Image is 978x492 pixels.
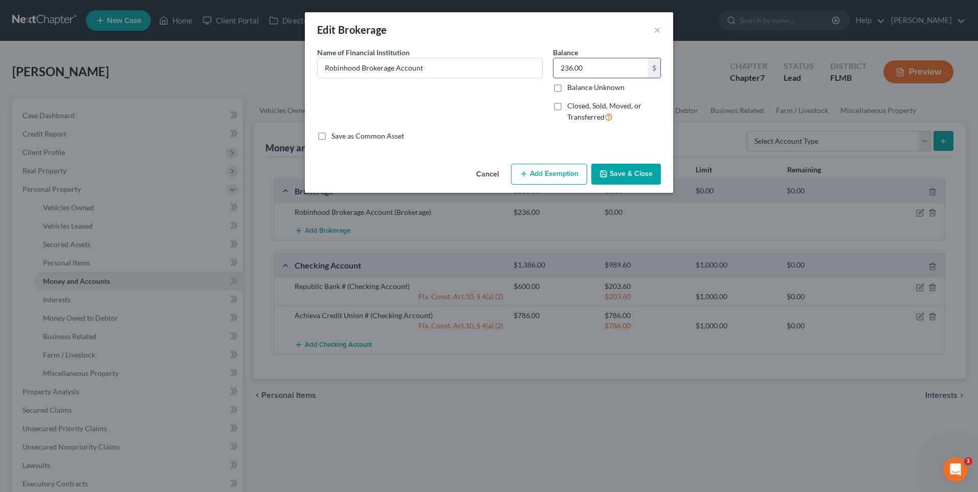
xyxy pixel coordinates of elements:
input: Enter name... [318,58,542,78]
span: Closed, Sold, Moved, or Transferred [567,101,641,121]
div: Edit Brokerage [317,23,387,37]
label: Save as Common Asset [331,131,404,141]
button: Add Exemption [511,164,587,185]
label: Balance Unknown [567,82,625,93]
span: Name of Financial Institution [317,48,410,57]
span: 1 [964,457,972,465]
button: × [654,24,661,36]
button: Save & Close [591,164,661,185]
iframe: Intercom live chat [943,457,968,482]
div: $ [648,58,660,78]
label: Balance [553,47,578,58]
input: 0.00 [553,58,648,78]
button: Cancel [468,165,507,185]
